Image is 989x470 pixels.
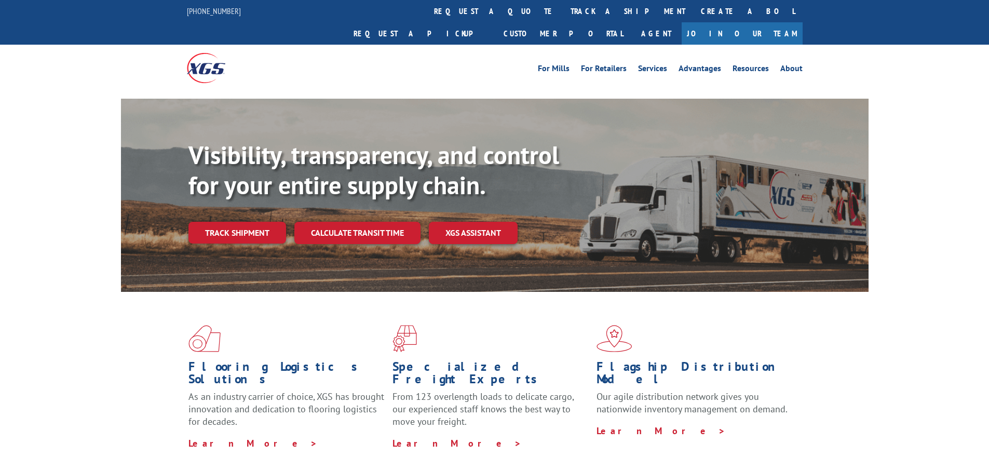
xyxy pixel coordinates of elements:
[496,22,631,45] a: Customer Portal
[188,437,318,449] a: Learn More >
[597,425,726,437] a: Learn More >
[631,22,682,45] a: Agent
[638,64,667,76] a: Services
[346,22,496,45] a: Request a pickup
[392,391,589,437] p: From 123 overlength loads to delicate cargo, our experienced staff knows the best way to move you...
[429,222,518,244] a: XGS ASSISTANT
[597,391,788,415] span: Our agile distribution network gives you nationwide inventory management on demand.
[188,139,559,201] b: Visibility, transparency, and control for your entire supply chain.
[294,222,421,244] a: Calculate transit time
[187,6,241,16] a: [PHONE_NUMBER]
[188,222,286,244] a: Track shipment
[780,64,803,76] a: About
[679,64,721,76] a: Advantages
[392,437,522,449] a: Learn More >
[538,64,570,76] a: For Mills
[597,360,793,391] h1: Flagship Distribution Model
[733,64,769,76] a: Resources
[188,325,221,352] img: xgs-icon-total-supply-chain-intelligence-red
[581,64,627,76] a: For Retailers
[188,391,384,427] span: As an industry carrier of choice, XGS has brought innovation and dedication to flooring logistics...
[597,325,632,352] img: xgs-icon-flagship-distribution-model-red
[188,360,385,391] h1: Flooring Logistics Solutions
[392,360,589,391] h1: Specialized Freight Experts
[682,22,803,45] a: Join Our Team
[392,325,417,352] img: xgs-icon-focused-on-flooring-red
